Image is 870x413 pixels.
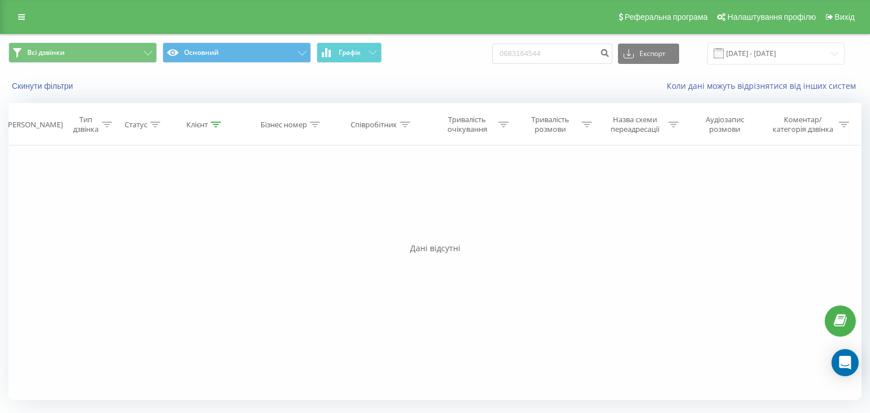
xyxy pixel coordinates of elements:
[625,12,708,21] span: Реферальна програма
[186,120,208,130] div: Клієнт
[492,44,612,64] input: Пошук за номером
[692,115,758,134] div: Аудіозапис розмови
[8,42,157,63] button: Всі дзвінки
[8,243,862,254] div: Дані відсутні
[261,120,307,130] div: Бізнес номер
[6,120,63,130] div: [PERSON_NAME]
[351,120,397,130] div: Співробітник
[8,81,79,91] button: Скинути фільтри
[770,115,836,134] div: Коментар/категорія дзвінка
[831,349,859,376] div: Open Intercom Messenger
[72,115,99,134] div: Тип дзвінка
[317,42,382,63] button: Графік
[339,49,361,57] span: Графік
[125,120,147,130] div: Статус
[835,12,855,21] span: Вихід
[438,115,496,134] div: Тривалість очікування
[727,12,816,21] span: Налаштування профілю
[163,42,311,63] button: Основний
[618,44,679,64] button: Експорт
[667,80,862,91] a: Коли дані можуть відрізнятися вiд інших систем
[522,115,579,134] div: Тривалість розмови
[27,48,65,57] span: Всі дзвінки
[605,115,666,134] div: Назва схеми переадресації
